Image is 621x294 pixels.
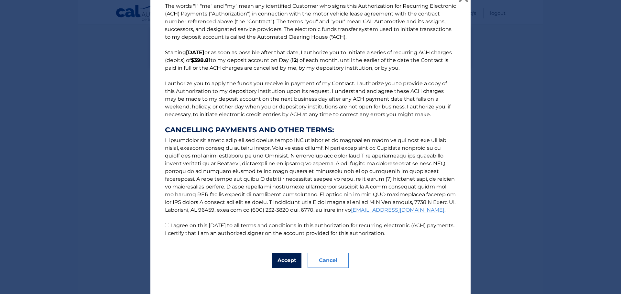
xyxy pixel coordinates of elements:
[191,57,211,63] b: $398.81
[308,253,349,268] button: Cancel
[351,207,444,213] a: [EMAIL_ADDRESS][DOMAIN_NAME]
[165,126,456,134] strong: CANCELLING PAYMENTS AND OTHER TERMS:
[165,222,454,236] label: I agree on this [DATE] to all terms and conditions in this authorization for recurring electronic...
[272,253,301,268] button: Accept
[292,57,297,63] b: 12
[186,49,204,56] b: [DATE]
[158,2,463,237] p: The words "I" "me" and "my" mean any identified Customer who signs this Authorization for Recurri...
